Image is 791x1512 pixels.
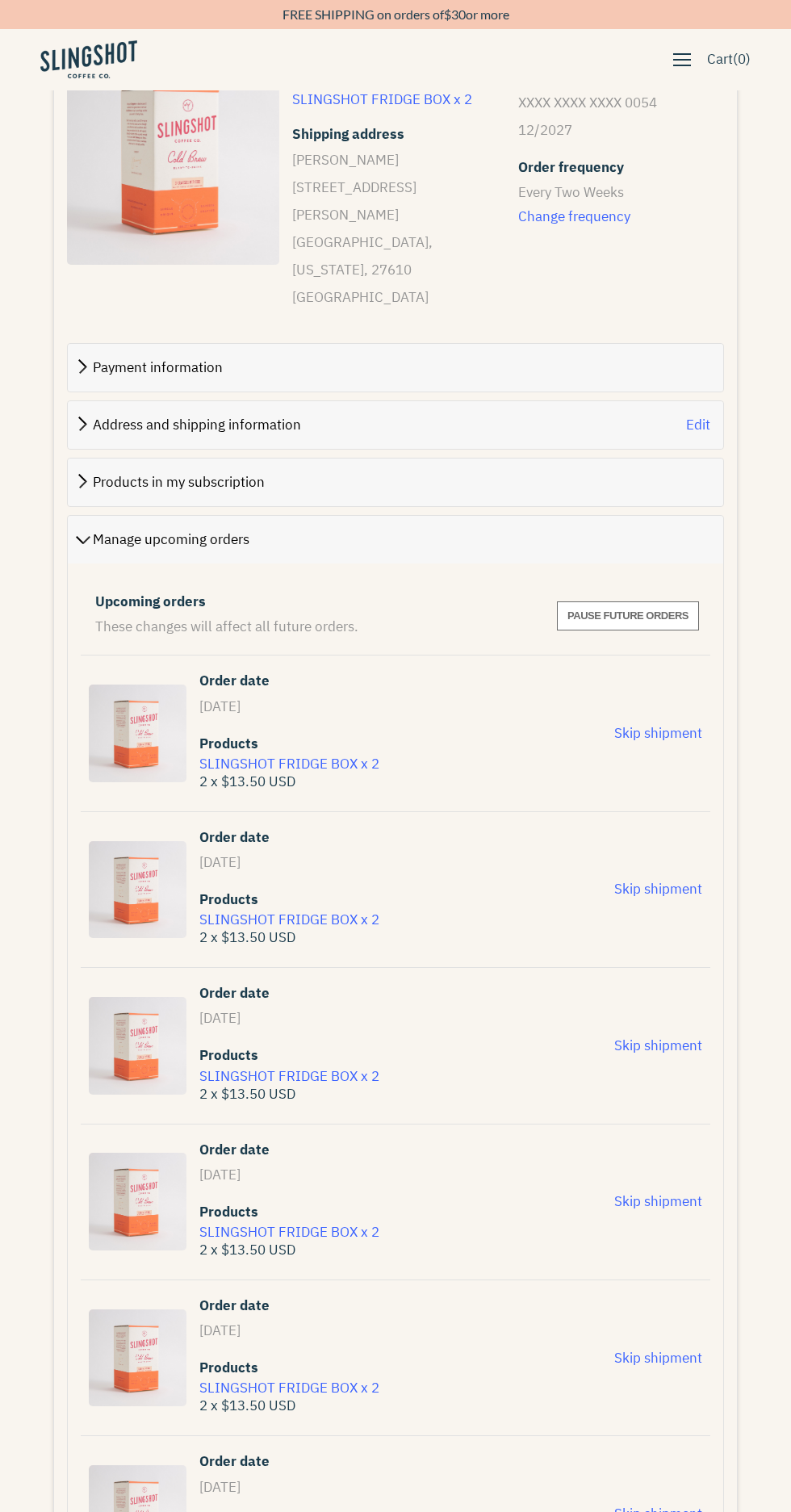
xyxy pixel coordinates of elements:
span: Skip shipment [614,1349,702,1367]
span: 2 x $13.50 USD [199,1085,295,1103]
span: Order date [199,1451,601,1472]
span: Products [199,1201,601,1223]
span: Order frequency [518,157,718,178]
span: Order date [199,982,601,1004]
div: Address and shipping informationEdit [68,401,723,449]
span: 2 x $13.50 USD [199,1397,295,1414]
p: [PERSON_NAME] [292,146,492,174]
span: [DATE] [199,853,241,871]
a: Cart(0) [699,44,759,75]
span: Skip shipment [614,724,702,742]
a: SLINGSHOT FRIDGE BOX x 2 [199,1223,379,1241]
span: Order date [199,1295,601,1317]
span: 30 [451,6,466,22]
a: Line item image [89,1309,186,1407]
span: Change frequency [518,206,718,228]
span: Shipping address [292,124,404,145]
span: Manage upcoming orders [93,530,249,548]
span: [DATE] [199,1009,241,1027]
a: SLINGSHOT FRIDGE BOX x 2 [292,90,472,108]
span: Order date [199,670,601,692]
div: Manage upcoming orders [68,516,723,563]
p: Every Two Weeks [518,178,718,206]
span: 2 x $13.50 USD [199,1241,295,1259]
a: SLINGSHOT FRIDGE BOX x 2 [199,1379,379,1397]
span: Products [199,889,601,911]
span: Order date [199,1139,601,1161]
p: [GEOGRAPHIC_DATA], [US_STATE], 27610 [292,228,492,283]
span: 2 x $13.50 USD [199,928,295,946]
span: Address and shipping information [93,416,301,433]
span: $ [444,6,451,22]
a: SLINGSHOT FRIDGE BOX x 2 [199,755,379,773]
p: [STREET_ADDRESS][PERSON_NAME] [292,174,492,228]
button: Edit [686,414,710,436]
a: Line item image [89,841,186,939]
span: ) [746,48,751,70]
a: Line item image [89,685,186,782]
span: [DATE] [199,1166,241,1183]
span: 2 x $13.50 USD [199,773,295,790]
span: Pause future orders [567,606,688,626]
span: Skip shipment [614,1192,702,1210]
span: Products in my subscription [93,473,265,491]
span: Skip shipment [614,1037,702,1054]
p: These changes will affect all future orders. [95,613,541,640]
span: [DATE] [199,1321,241,1339]
a: Line item image [89,1153,186,1250]
p: [GEOGRAPHIC_DATA] [292,283,492,311]
span: [DATE] [199,1478,241,1496]
span: Upcoming orders [95,591,541,613]
button: Pause future orders [557,601,699,630]
a: SLINGSHOT FRIDGE BOX x 2 [199,1067,379,1085]
span: ( [733,48,738,70]
span: Products [199,1357,601,1379]
a: Line item image [89,997,186,1095]
div: Products in my subscription [68,459,723,506]
span: 0 [738,50,746,68]
span: Products [199,733,601,755]
span: Skip shipment [614,880,702,898]
span: Payment information [93,358,223,376]
span: [DATE] [199,697,241,715]
p: XXXX XXXX XXXX 0054 [518,89,718,116]
span: Order date [199,827,601,848]
div: Payment information [68,344,723,392]
p: 12/2027 [518,116,718,144]
span: Products [199,1045,601,1066]
a: SLINGSHOT FRIDGE BOX x 2 [199,911,379,928]
a: Line item image [67,52,279,265]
